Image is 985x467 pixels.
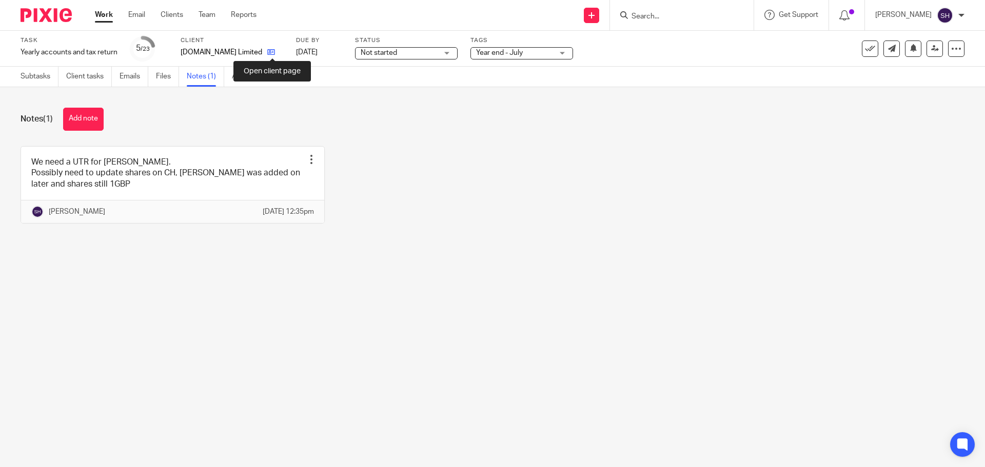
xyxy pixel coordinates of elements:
span: Year end - July [476,49,523,56]
a: Client tasks [66,67,112,87]
label: Task [21,36,117,45]
h1: Notes [21,114,53,125]
p: [PERSON_NAME] [875,10,932,20]
a: Emails [120,67,148,87]
label: Client [181,36,283,45]
div: Yearly accounts and tax return [21,47,117,57]
a: Team [199,10,215,20]
span: [DATE] [296,49,318,56]
p: [DOMAIN_NAME] Limited [181,47,262,57]
span: Get Support [779,11,818,18]
a: Reports [231,10,257,20]
p: [PERSON_NAME] [49,207,105,217]
a: Notes (1) [187,67,224,87]
label: Due by [296,36,342,45]
small: /23 [141,46,150,52]
button: Add note [63,108,104,131]
span: Not started [361,49,397,56]
a: Files [156,67,179,87]
label: Status [355,36,458,45]
div: 5 [136,43,150,54]
span: (1) [43,115,53,123]
a: Email [128,10,145,20]
a: Audit logs [232,67,271,87]
img: svg%3E [937,7,953,24]
a: Subtasks [21,67,58,87]
img: svg%3E [31,206,44,218]
input: Search [631,12,723,22]
p: [DATE] 12:35pm [263,207,314,217]
label: Tags [470,36,573,45]
a: Work [95,10,113,20]
a: Clients [161,10,183,20]
img: Pixie [21,8,72,22]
